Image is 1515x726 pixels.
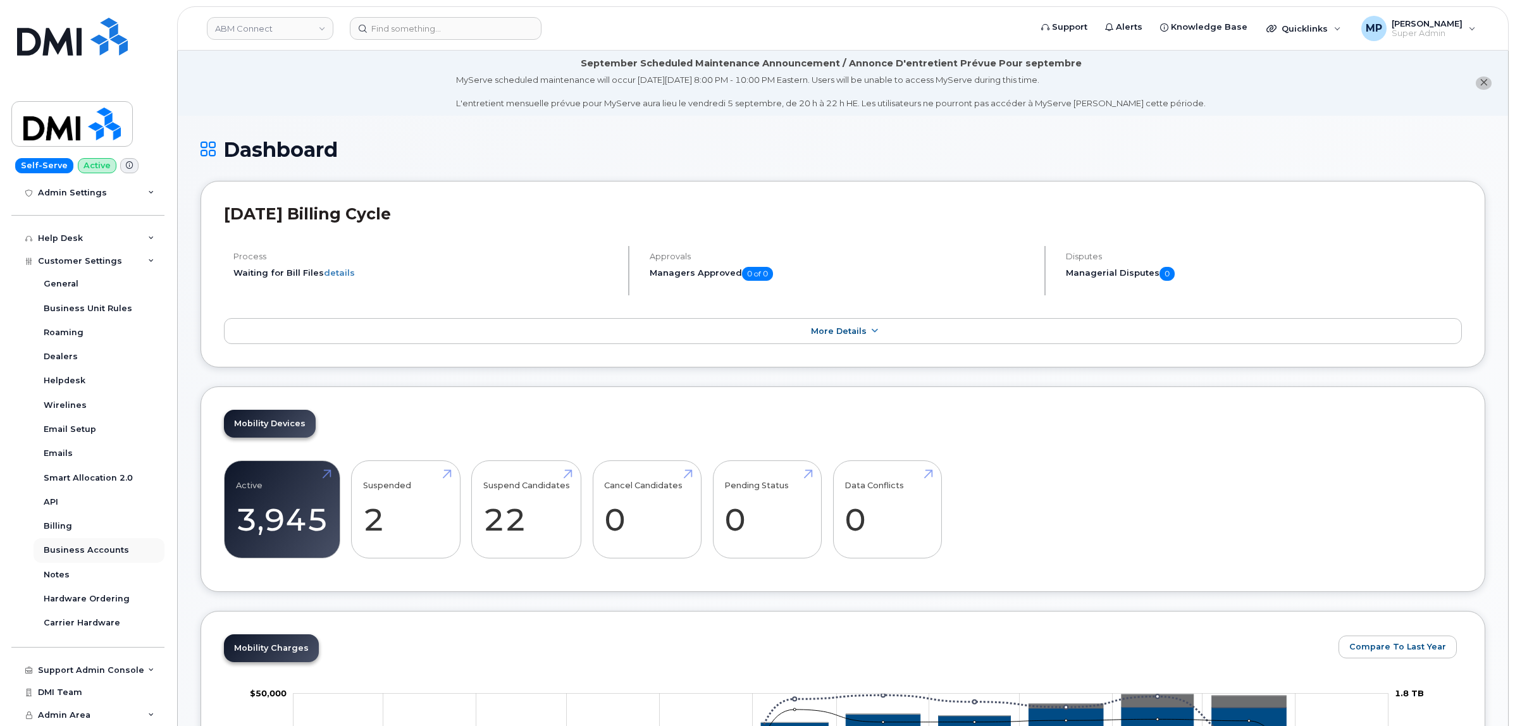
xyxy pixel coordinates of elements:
[1339,636,1457,658] button: Compare To Last Year
[201,138,1485,161] h1: Dashboard
[224,204,1462,223] h2: [DATE] Billing Cycle
[844,468,930,551] a: Data Conflicts 0
[604,468,689,551] a: Cancel Candidates 0
[250,688,287,698] tspan: $50,000
[1395,688,1424,698] tspan: 1.8 TB
[456,74,1206,109] div: MyServe scheduled maintenance will occur [DATE][DATE] 8:00 PM - 10:00 PM Eastern. Users will be u...
[1066,267,1462,281] h5: Managerial Disputes
[483,468,570,551] a: Suspend Candidates 22
[224,410,316,438] a: Mobility Devices
[811,326,867,336] span: More Details
[363,468,448,551] a: Suspended 2
[1159,267,1175,281] span: 0
[650,252,1034,261] h4: Approvals
[1349,641,1446,653] span: Compare To Last Year
[1066,252,1462,261] h4: Disputes
[224,634,319,662] a: Mobility Charges
[233,252,617,261] h4: Process
[650,267,1034,281] h5: Managers Approved
[724,468,810,551] a: Pending Status 0
[236,468,328,551] a: Active 3,945
[250,688,287,698] g: $0
[1476,77,1492,90] button: close notification
[742,267,773,281] span: 0 of 0
[233,267,617,279] li: Waiting for Bill Files
[324,268,355,278] a: details
[581,57,1082,70] div: September Scheduled Maintenance Announcement / Annonce D'entretient Prévue Pour septembre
